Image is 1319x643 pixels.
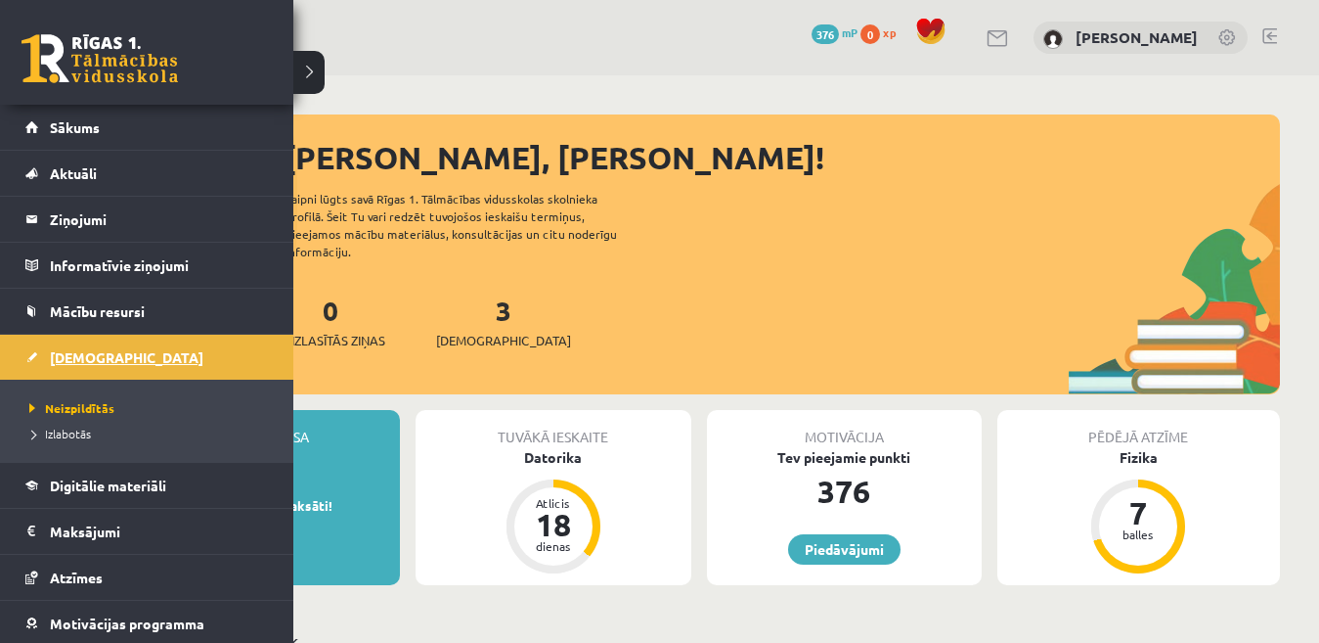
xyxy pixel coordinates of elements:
span: Digitālie materiāli [50,477,166,494]
div: balles [1109,528,1167,540]
span: Mācību resursi [50,302,145,320]
a: [DEMOGRAPHIC_DATA] [25,335,269,380]
a: Ziņojumi [25,197,269,242]
div: dienas [524,540,583,552]
a: Datorika Atlicis 18 dienas [416,447,690,576]
legend: Ziņojumi [50,197,269,242]
div: Laipni lūgts savā Rīgas 1. Tālmācības vidusskolas skolnieka profilā. Šeit Tu vari redzēt tuvojošo... [286,190,651,260]
a: Neizpildītās [24,399,274,417]
legend: Maksājumi [50,509,269,554]
a: 0 xp [860,24,905,40]
a: Maksājumi [25,509,269,554]
a: Atzīmes [25,555,269,600]
div: Datorika [416,447,690,468]
div: Atlicis [524,497,583,509]
span: [DEMOGRAPHIC_DATA] [50,348,203,366]
a: Digitālie materiāli [25,463,269,508]
div: 18 [524,509,583,540]
span: mP [842,24,857,40]
span: xp [883,24,896,40]
a: Piedāvājumi [788,534,901,565]
div: 7 [1109,497,1167,528]
div: Pēdējā atzīme [997,410,1280,447]
span: Neizlasītās ziņas [276,331,385,350]
a: Aktuāli [25,151,269,196]
span: Sākums [50,118,100,136]
img: Elizabete Priedoliņa [1043,29,1063,49]
legend: Informatīvie ziņojumi [50,243,269,288]
a: Mācību resursi [25,289,269,334]
a: [PERSON_NAME] [1076,27,1198,47]
span: Motivācijas programma [50,615,204,632]
span: Aktuāli [50,164,97,182]
div: Fizika [997,447,1280,468]
a: Izlabotās [24,425,274,442]
a: 3[DEMOGRAPHIC_DATA] [436,293,571,350]
a: Fizika 7 balles [997,447,1280,576]
span: Neizpildītās [24,400,114,416]
span: 376 [812,24,839,44]
a: Sākums [25,105,269,150]
div: 376 [707,468,982,515]
span: Atzīmes [50,569,103,586]
a: 0Neizlasītās ziņas [276,293,385,350]
div: Tuvākā ieskaite [416,410,690,447]
span: [DEMOGRAPHIC_DATA] [436,331,571,350]
a: 376 mP [812,24,857,40]
span: 0 [860,24,880,44]
a: Informatīvie ziņojumi [25,243,269,288]
div: Motivācija [707,410,982,447]
div: [PERSON_NAME], [PERSON_NAME]! [284,134,1280,181]
span: Izlabotās [24,426,91,441]
div: Tev pieejamie punkti [707,447,982,468]
a: Rīgas 1. Tālmācības vidusskola [22,34,178,83]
